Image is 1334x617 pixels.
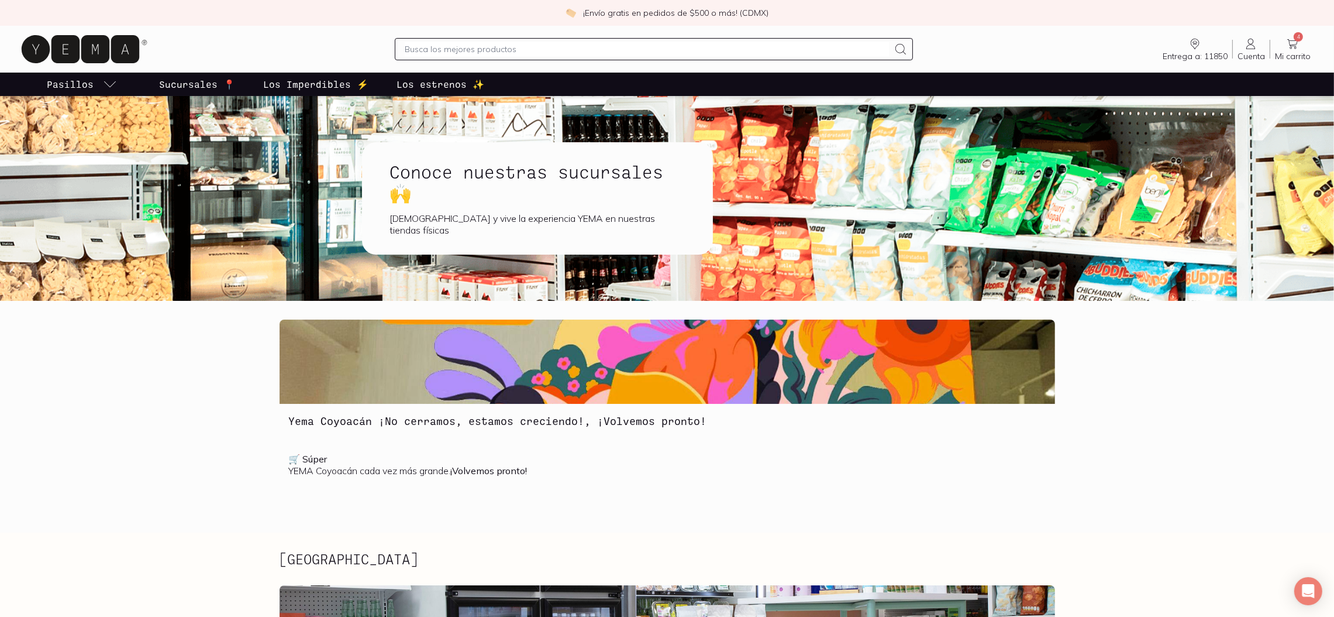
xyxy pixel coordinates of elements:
[1270,37,1315,61] a: 4Mi carrito
[394,73,487,96] a: Los estrenos ✨
[263,77,368,91] p: Los Imperdibles ⚡️
[1238,51,1265,61] span: Cuenta
[159,77,235,91] p: Sucursales 📍
[289,413,1046,429] h3: Yema Coyoacán ¡No cerramos, estamos creciendo!, ¡Volvemos pronto!
[566,8,576,18] img: check
[397,77,484,91] p: Los estrenos ✨
[405,42,890,56] input: Busca los mejores productos
[583,7,768,19] p: ¡Envío gratis en pedidos de $500 o más! (CDMX)
[1233,37,1270,61] a: Cuenta
[157,73,237,96] a: Sucursales 📍
[44,73,119,96] a: pasillo-todos-link
[390,212,685,236] div: [DEMOGRAPHIC_DATA] y vive la experiencia YEMA en nuestras tiendas físicas
[261,73,371,96] a: Los Imperdibles ⚡️
[390,161,685,203] h1: Conoce nuestras sucursales 🙌
[289,453,328,465] b: 🛒 Súper
[1294,577,1322,605] div: Open Intercom Messenger
[451,465,528,477] b: ¡Volvemos pronto!
[1163,51,1228,61] span: Entrega a: 11850
[280,551,419,567] h2: [GEOGRAPHIC_DATA]
[289,453,1046,477] p: YEMA Coyoacán cada vez más grande.
[1275,51,1311,61] span: Mi carrito
[1294,32,1303,42] span: 4
[47,77,94,91] p: Pasillos
[280,320,1055,404] img: Yema Coyoacán ¡No cerramos, estamos creciendo!, ¡Volvemos pronto!
[1158,37,1232,61] a: Entrega a: 11850
[362,142,750,255] a: Conoce nuestras sucursales 🙌[DEMOGRAPHIC_DATA] y vive la experiencia YEMA en nuestras tiendas fís...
